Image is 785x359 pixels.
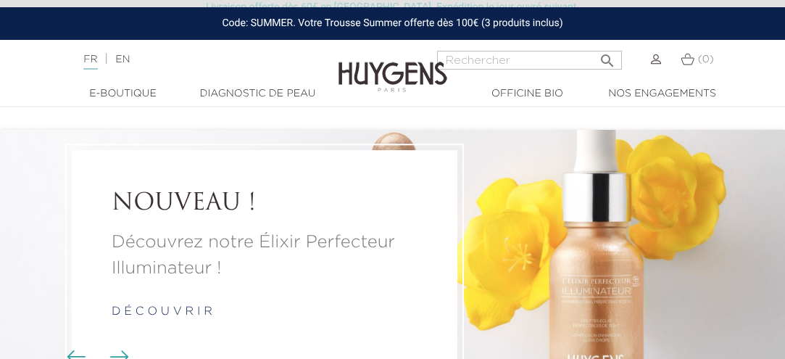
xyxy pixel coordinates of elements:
[112,306,212,318] a: d é c o u v r i r
[698,54,714,65] span: (0)
[594,46,620,66] button: 
[76,51,316,68] div: |
[338,38,447,94] img: Huygens
[460,86,595,102] a: Officine Bio
[112,191,418,218] a: NOUVEAU !
[437,51,622,70] input: Rechercher
[56,86,191,102] a: E-Boutique
[112,229,418,281] a: Découvrez notre Élixir Perfecteur Illuminateur !
[191,86,325,102] a: Diagnostic de peau
[83,54,97,70] a: FR
[599,48,616,65] i: 
[595,86,730,102] a: Nos engagements
[115,54,130,65] a: EN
